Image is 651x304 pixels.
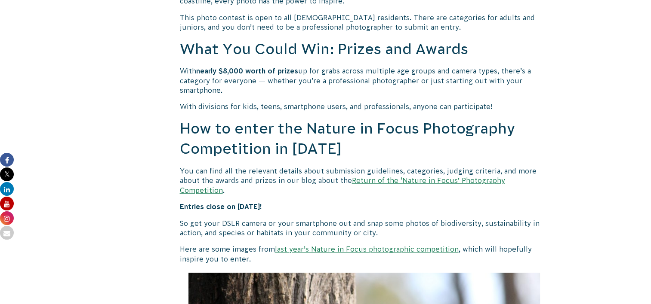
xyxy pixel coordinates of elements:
strong: nearly $8,000 worth of prizes [196,67,298,75]
p: So get your DSLR camera or your smartphone out and snap some photos of biodiversity, sustainabili... [180,219,549,238]
p: This photo contest is open to all [DEMOGRAPHIC_DATA] residents. There are categories for adults a... [180,13,549,32]
h2: How to enter the Nature in Focus Photography Competition in [DATE] [180,119,549,159]
a: Return of the ‘Nature in Focus’ Photography Competition [180,176,505,194]
p: With up for grabs across multiple age groups and camera types, there’s a category for everyone — ... [180,66,549,95]
a: last year’s Nature in Focus photographic competition [275,245,459,253]
p: You can find all the relevant details about submission guidelines, categories, judging criteria, ... [180,166,549,195]
p: With divisions for kids, teens, smartphone users, and professionals, anyone can participate! [180,102,549,111]
strong: Entries close on [DATE]! [180,203,262,210]
h2: What You Could Win: Prizes and Awards [180,39,549,60]
p: Here are some images from , which will hopefully inspire you to enter. [180,244,549,264]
